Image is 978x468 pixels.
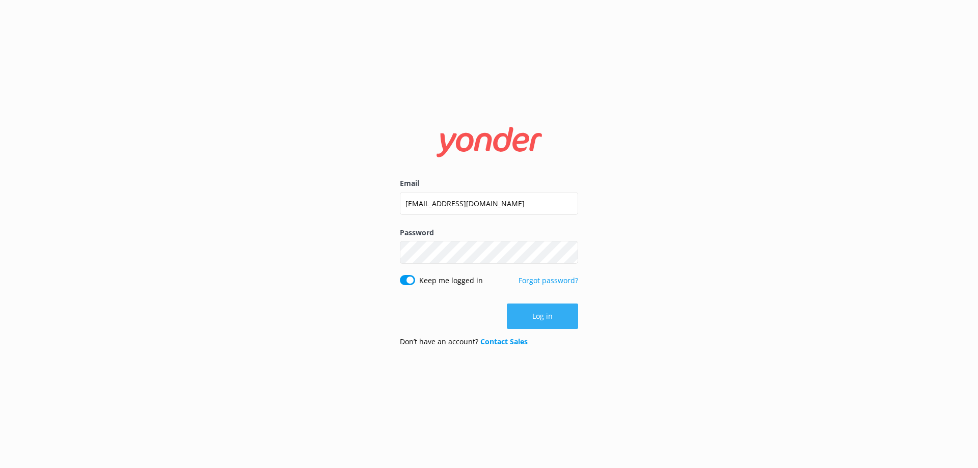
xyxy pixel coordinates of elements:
button: Log in [507,304,578,329]
label: Password [400,227,578,238]
button: Show password [558,242,578,263]
a: Forgot password? [519,276,578,285]
label: Keep me logged in [419,275,483,286]
p: Don’t have an account? [400,336,528,347]
input: user@emailaddress.com [400,192,578,215]
a: Contact Sales [480,337,528,346]
label: Email [400,178,578,189]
